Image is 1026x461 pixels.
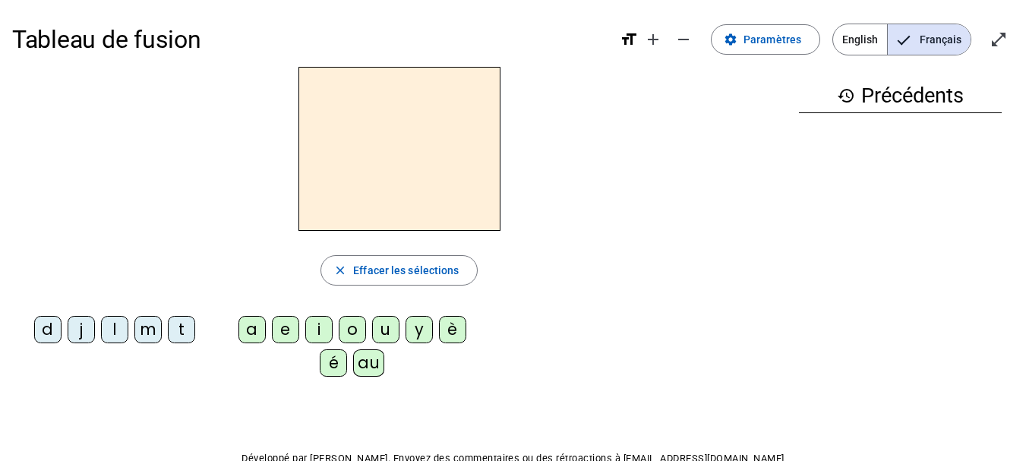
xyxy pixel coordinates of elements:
button: Diminuer la taille de la police [668,24,699,55]
div: d [34,316,62,343]
mat-icon: settings [724,33,737,46]
mat-icon: remove [674,30,693,49]
button: Effacer les sélections [320,255,478,286]
div: m [134,316,162,343]
button: Augmenter la taille de la police [638,24,668,55]
span: Effacer les sélections [353,261,459,279]
div: e [272,316,299,343]
mat-icon: history [837,87,855,105]
div: l [101,316,128,343]
div: au [353,349,384,377]
div: t [168,316,195,343]
div: i [305,316,333,343]
button: Paramètres [711,24,820,55]
h1: Tableau de fusion [12,15,608,64]
div: è [439,316,466,343]
h3: Précédents [799,79,1002,113]
mat-button-toggle-group: Language selection [832,24,971,55]
div: é [320,349,347,377]
div: y [406,316,433,343]
mat-icon: open_in_full [990,30,1008,49]
div: j [68,316,95,343]
mat-icon: format_size [620,30,638,49]
div: u [372,316,399,343]
button: Entrer en plein écran [983,24,1014,55]
span: Paramètres [743,30,801,49]
div: o [339,316,366,343]
span: English [833,24,887,55]
mat-icon: add [644,30,662,49]
mat-icon: close [333,264,347,277]
div: a [238,316,266,343]
span: Français [888,24,971,55]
